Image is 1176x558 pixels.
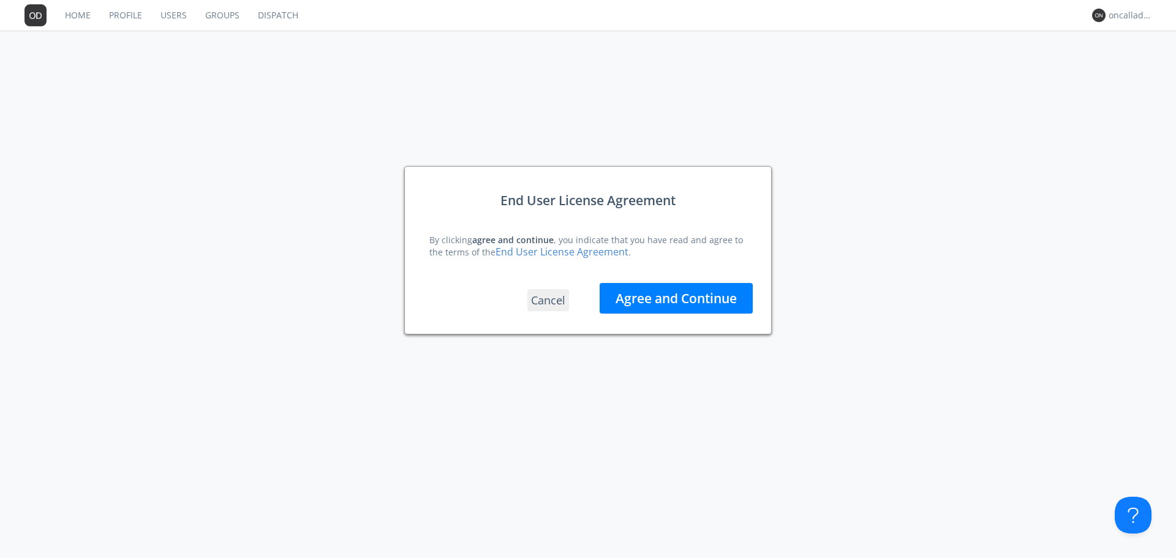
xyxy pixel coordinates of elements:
[600,283,753,314] button: Agree and Continue
[472,234,554,246] strong: agree and continue
[527,289,569,311] button: Cancel
[429,234,747,258] div: By clicking , you indicate that you have read and agree to the terms of the .
[1109,9,1155,21] div: oncalladmin1
[500,191,676,209] div: End User License Agreement
[496,245,628,258] a: End User License Agreement
[1092,9,1106,22] img: 373638.png
[24,4,47,26] img: 373638.png
[1115,497,1151,533] iframe: Toggle Customer Support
